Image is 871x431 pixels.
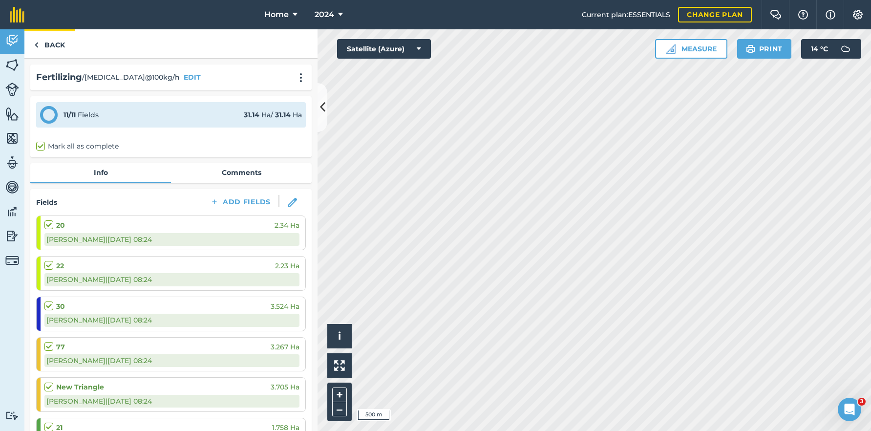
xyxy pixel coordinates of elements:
[244,109,302,120] div: Ha / Ha
[655,39,727,59] button: Measure
[56,260,64,271] strong: 22
[332,402,347,416] button: –
[5,131,19,146] img: svg+xml;base64,PHN2ZyB4bWxucz0iaHR0cDovL3d3dy53My5vcmcvMjAwMC9zdmciIHdpZHRoPSI1NiIgaGVpZ2h0PSI2MC...
[264,9,289,21] span: Home
[5,33,19,48] img: svg+xml;base64,PD94bWwgdmVyc2lvbj0iMS4wIiBlbmNvZGluZz0idXRmLTgiPz4KPCEtLSBHZW5lcmF0b3I6IEFkb2JlIE...
[82,72,180,83] span: / [MEDICAL_DATA]@100kg/h
[327,324,352,348] button: i
[315,9,334,21] span: 2024
[801,39,861,59] button: 14 °C
[56,382,104,392] strong: New Triangle
[184,72,201,83] button: EDIT
[332,388,347,402] button: +
[838,398,861,421] iframe: Intercom live chat
[271,382,299,392] span: 3.705 Ha
[5,155,19,170] img: svg+xml;base64,PD94bWwgdmVyc2lvbj0iMS4wIiBlbmNvZGluZz0idXRmLTgiPz4KPCEtLSBHZW5lcmF0b3I6IEFkb2JlIE...
[295,73,307,83] img: svg+xml;base64,PHN2ZyB4bWxucz0iaHR0cDovL3d3dy53My5vcmcvMjAwMC9zdmciIHdpZHRoPSIyMCIgaGVpZ2h0PSIyNC...
[288,198,297,207] img: svg+xml;base64,PHN2ZyB3aWR0aD0iMTgiIGhlaWdodD0iMTgiIHZpZXdCb3g9IjAgMCAxOCAxOCIgZmlsbD0ibm9uZSIgeG...
[5,83,19,96] img: svg+xml;base64,PD94bWwgdmVyc2lvbj0iMS4wIiBlbmNvZGluZz0idXRmLTgiPz4KPCEtLSBHZW5lcmF0b3I6IEFkb2JlIE...
[44,233,299,246] div: [PERSON_NAME] | [DATE] 08:24
[5,229,19,243] img: svg+xml;base64,PD94bWwgdmVyc2lvbj0iMS4wIiBlbmNvZGluZz0idXRmLTgiPz4KPCEtLSBHZW5lcmF0b3I6IEFkb2JlIE...
[337,39,431,59] button: Satellite (Azure)
[44,354,299,367] div: [PERSON_NAME] | [DATE] 08:24
[56,342,65,352] strong: 77
[826,9,835,21] img: svg+xml;base64,PHN2ZyB4bWxucz0iaHR0cDovL3d3dy53My5vcmcvMjAwMC9zdmciIHdpZHRoPSIxNyIgaGVpZ2h0PSIxNy...
[44,273,299,286] div: [PERSON_NAME] | [DATE] 08:24
[36,197,57,208] h4: Fields
[678,7,752,22] a: Change plan
[852,10,864,20] img: A cog icon
[10,7,24,22] img: fieldmargin Logo
[582,9,670,20] span: Current plan : ESSENTIALS
[275,260,299,271] span: 2.23 Ha
[666,44,676,54] img: Ruler icon
[64,110,76,119] strong: 11 / 11
[770,10,782,20] img: Two speech bubbles overlapping with the left bubble in the forefront
[858,398,866,406] span: 3
[271,301,299,312] span: 3.524 Ha
[171,163,312,182] a: Comments
[30,163,171,182] a: Info
[34,39,39,51] img: svg+xml;base64,PHN2ZyB4bWxucz0iaHR0cDovL3d3dy53My5vcmcvMjAwMC9zdmciIHdpZHRoPSI5IiBoZWlnaHQ9IjI0Ii...
[5,411,19,420] img: svg+xml;base64,PD94bWwgdmVyc2lvbj0iMS4wIiBlbmNvZGluZz0idXRmLTgiPz4KPCEtLSBHZW5lcmF0b3I6IEFkb2JlIE...
[244,110,259,119] strong: 31.14
[275,110,291,119] strong: 31.14
[24,29,75,58] a: Back
[44,314,299,326] div: [PERSON_NAME] | [DATE] 08:24
[64,109,99,120] div: Fields
[271,342,299,352] span: 3.267 Ha
[44,395,299,408] div: [PERSON_NAME] | [DATE] 08:24
[36,70,82,85] h2: Fertilizing
[5,254,19,267] img: svg+xml;base64,PD94bWwgdmVyc2lvbj0iMS4wIiBlbmNvZGluZz0idXRmLTgiPz4KPCEtLSBHZW5lcmF0b3I6IEFkb2JlIE...
[275,220,299,231] span: 2.34 Ha
[5,180,19,194] img: svg+xml;base64,PD94bWwgdmVyc2lvbj0iMS4wIiBlbmNvZGluZz0idXRmLTgiPz4KPCEtLSBHZW5lcmF0b3I6IEFkb2JlIE...
[56,220,65,231] strong: 20
[36,141,119,151] label: Mark all as complete
[56,301,65,312] strong: 30
[811,39,828,59] span: 14 ° C
[836,39,855,59] img: svg+xml;base64,PD94bWwgdmVyc2lvbj0iMS4wIiBlbmNvZGluZz0idXRmLTgiPz4KPCEtLSBHZW5lcmF0b3I6IEFkb2JlIE...
[797,10,809,20] img: A question mark icon
[746,43,755,55] img: svg+xml;base64,PHN2ZyB4bWxucz0iaHR0cDovL3d3dy53My5vcmcvMjAwMC9zdmciIHdpZHRoPSIxOSIgaGVpZ2h0PSIyNC...
[338,330,341,342] span: i
[334,360,345,371] img: Four arrows, one pointing top left, one top right, one bottom right and the last bottom left
[202,195,278,209] button: Add Fields
[5,204,19,219] img: svg+xml;base64,PD94bWwgdmVyc2lvbj0iMS4wIiBlbmNvZGluZz0idXRmLTgiPz4KPCEtLSBHZW5lcmF0b3I6IEFkb2JlIE...
[5,58,19,72] img: svg+xml;base64,PHN2ZyB4bWxucz0iaHR0cDovL3d3dy53My5vcmcvMjAwMC9zdmciIHdpZHRoPSI1NiIgaGVpZ2h0PSI2MC...
[5,107,19,121] img: svg+xml;base64,PHN2ZyB4bWxucz0iaHR0cDovL3d3dy53My5vcmcvMjAwMC9zdmciIHdpZHRoPSI1NiIgaGVpZ2h0PSI2MC...
[737,39,792,59] button: Print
